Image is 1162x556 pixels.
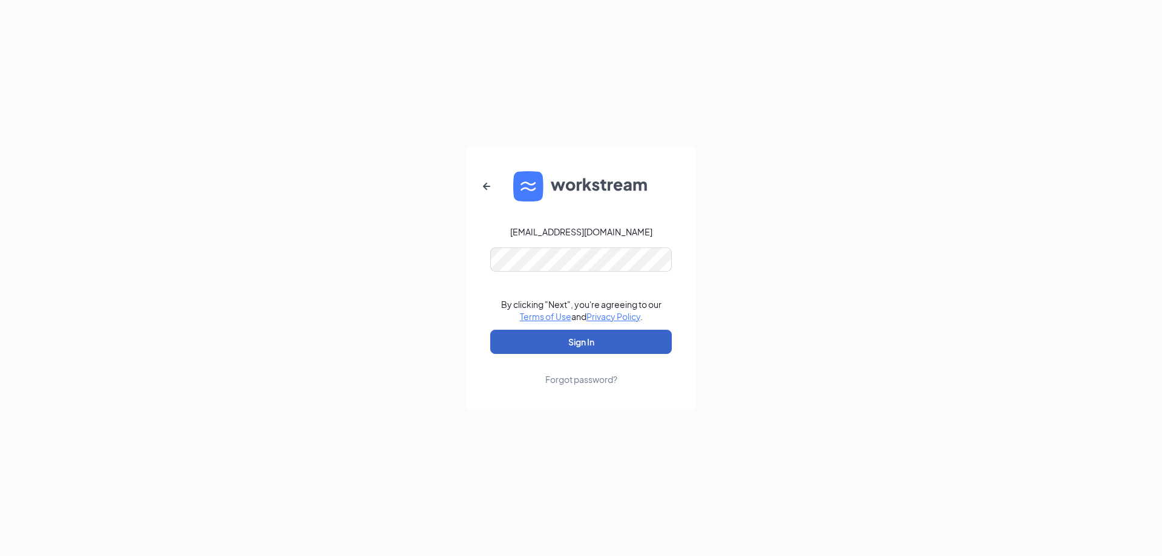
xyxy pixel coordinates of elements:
[520,311,571,322] a: Terms of Use
[510,226,652,238] div: [EMAIL_ADDRESS][DOMAIN_NAME]
[545,354,617,385] a: Forgot password?
[490,330,672,354] button: Sign In
[513,171,649,201] img: WS logo and Workstream text
[586,311,640,322] a: Privacy Policy
[545,373,617,385] div: Forgot password?
[472,172,501,201] button: ArrowLeftNew
[479,179,494,194] svg: ArrowLeftNew
[501,298,661,322] div: By clicking "Next", you're agreeing to our and .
